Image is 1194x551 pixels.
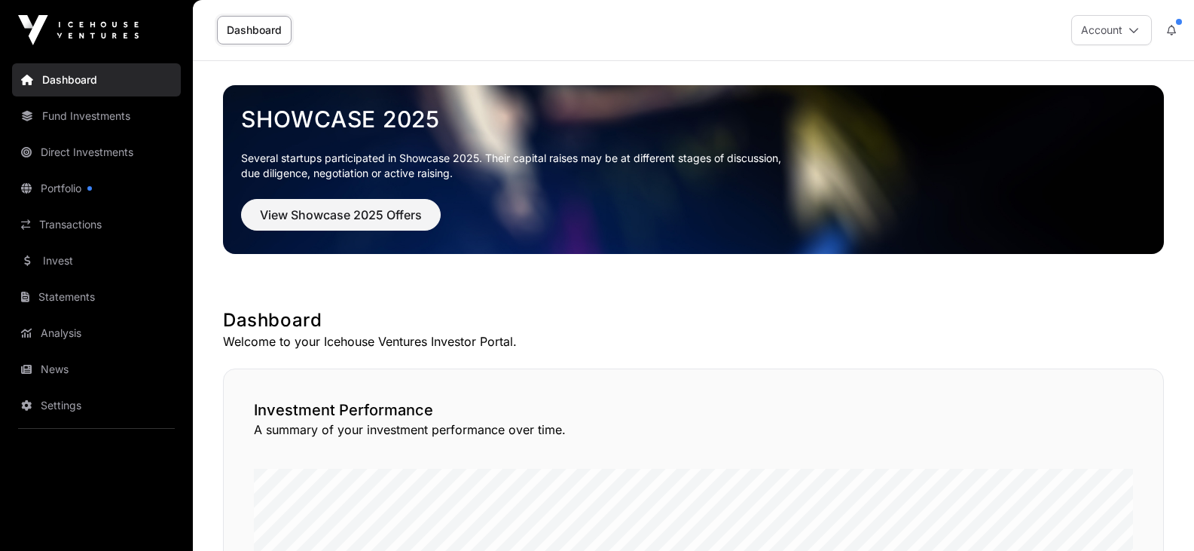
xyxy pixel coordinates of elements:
[12,63,181,96] a: Dashboard
[241,151,1146,181] p: Several startups participated in Showcase 2025. Their capital raises may be at different stages o...
[241,106,1146,133] a: Showcase 2025
[241,199,441,231] button: View Showcase 2025 Offers
[223,332,1164,350] p: Welcome to your Icehouse Ventures Investor Portal.
[12,244,181,277] a: Invest
[241,214,441,229] a: View Showcase 2025 Offers
[12,99,181,133] a: Fund Investments
[12,353,181,386] a: News
[12,317,181,350] a: Analysis
[12,208,181,241] a: Transactions
[1071,15,1152,45] button: Account
[260,206,422,224] span: View Showcase 2025 Offers
[12,389,181,422] a: Settings
[254,421,1133,439] p: A summary of your investment performance over time.
[217,16,292,44] a: Dashboard
[254,399,1133,421] h2: Investment Performance
[12,172,181,205] a: Portfolio
[1119,479,1194,551] iframe: Chat Widget
[12,136,181,169] a: Direct Investments
[18,15,139,45] img: Icehouse Ventures Logo
[223,85,1164,254] img: Showcase 2025
[223,308,1164,332] h1: Dashboard
[12,280,181,314] a: Statements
